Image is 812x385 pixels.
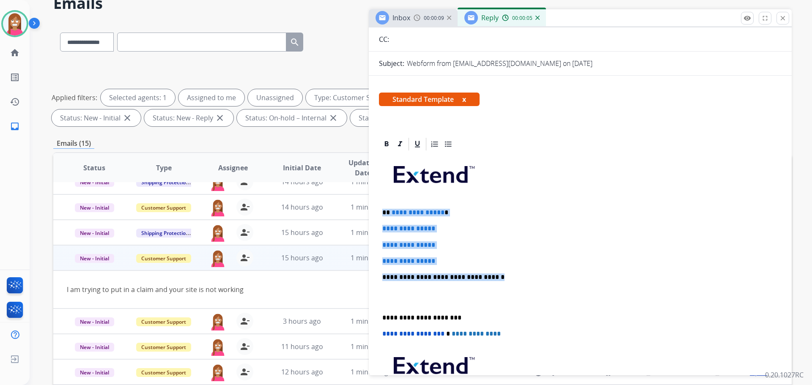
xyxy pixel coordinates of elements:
[209,199,226,216] img: agent-avatar
[240,316,250,326] mat-icon: person_remove
[379,34,389,44] p: CC:
[283,317,321,326] span: 3 hours ago
[75,343,114,352] span: New - Initial
[144,109,233,126] div: Status: New - Reply
[281,228,323,237] span: 15 hours ago
[351,342,392,351] span: 1 minute ago
[75,229,114,238] span: New - Initial
[743,14,751,22] mat-icon: remove_red_eye
[240,202,250,212] mat-icon: person_remove
[351,202,392,212] span: 1 minute ago
[344,158,382,178] span: Updated Date
[351,228,392,237] span: 1 minute ago
[240,227,250,238] mat-icon: person_remove
[380,138,393,150] div: Bold
[248,89,302,106] div: Unassigned
[462,94,466,104] button: x
[351,317,392,326] span: 1 minute ago
[209,249,226,267] img: agent-avatar
[10,72,20,82] mat-icon: list_alt
[136,229,194,238] span: Shipping Protection
[306,89,413,106] div: Type: Customer Support
[83,163,105,173] span: Status
[209,313,226,330] img: agent-avatar
[3,12,27,35] img: avatar
[209,338,226,356] img: agent-avatar
[75,254,114,263] span: New - Initial
[779,14,787,22] mat-icon: close
[75,203,114,212] span: New - Initial
[281,342,323,351] span: 11 hours ago
[10,48,20,58] mat-icon: home
[156,163,172,173] span: Type
[379,93,480,106] span: Standard Template
[240,253,250,263] mat-icon: person_remove
[765,370,804,380] p: 0.20.1027RC
[351,253,392,262] span: 1 minute ago
[10,97,20,107] mat-icon: history
[101,89,175,106] div: Selected agents: 1
[240,367,250,377] mat-icon: person_remove
[209,363,226,381] img: agent-avatar
[424,15,444,22] span: 00:00:09
[237,109,347,126] div: Status: On-hold – Internal
[122,113,132,123] mat-icon: close
[75,368,114,377] span: New - Initial
[379,58,404,68] p: Subject:
[209,224,226,242] img: agent-avatar
[75,317,114,326] span: New - Initial
[53,138,94,149] p: Emails (15)
[136,343,191,352] span: Customer Support
[761,14,769,22] mat-icon: fullscreen
[52,93,97,103] p: Applied filters:
[136,317,191,326] span: Customer Support
[394,138,406,150] div: Italic
[442,138,455,150] div: Bullet List
[52,109,141,126] div: Status: New - Initial
[392,13,410,22] span: Inbox
[10,121,20,131] mat-icon: inbox
[178,89,244,106] div: Assigned to me
[428,138,441,150] div: Ordered List
[411,138,424,150] div: Underline
[215,113,225,123] mat-icon: close
[67,284,640,295] div: I am trying to put in a claim and your site is not working
[512,15,532,22] span: 00:00:05
[290,37,300,47] mat-icon: search
[350,109,466,126] div: Status: On-hold - Customer
[136,203,191,212] span: Customer Support
[328,113,338,123] mat-icon: close
[283,163,321,173] span: Initial Date
[281,202,323,212] span: 14 hours ago
[481,13,499,22] span: Reply
[240,341,250,352] mat-icon: person_remove
[136,368,191,377] span: Customer Support
[281,367,323,377] span: 12 hours ago
[351,367,392,377] span: 1 minute ago
[407,58,593,68] p: Webform from [EMAIL_ADDRESS][DOMAIN_NAME] on [DATE]
[136,254,191,263] span: Customer Support
[281,253,323,262] span: 15 hours ago
[218,163,248,173] span: Assignee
